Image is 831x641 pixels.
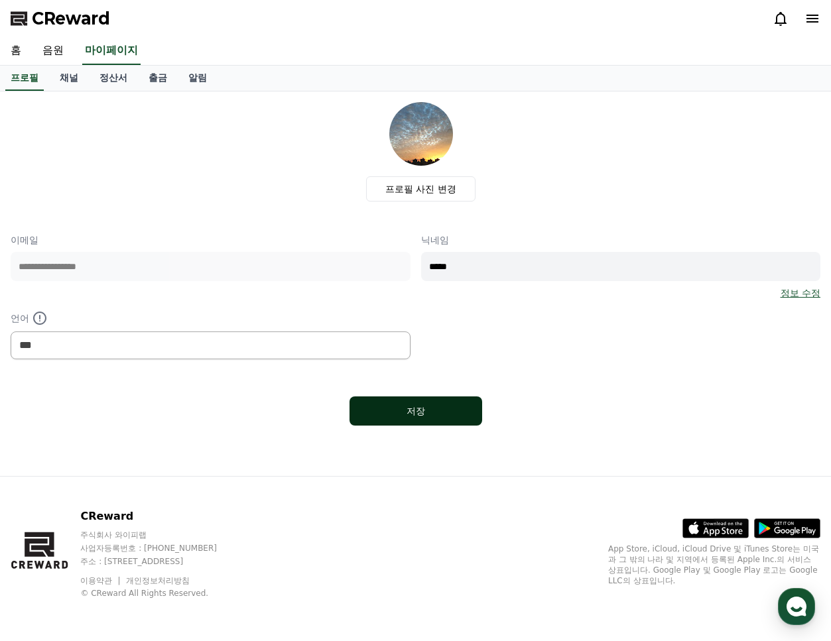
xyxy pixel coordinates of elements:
[32,37,74,65] a: 음원
[11,233,411,247] p: 이메일
[49,66,89,91] a: 채널
[80,576,122,585] a: 이용약관
[11,310,411,326] p: 언어
[32,8,110,29] span: CReward
[80,530,242,540] p: 주식회사 와이피랩
[138,66,178,91] a: 출금
[42,440,50,451] span: 홈
[178,66,218,91] a: 알림
[80,543,242,554] p: 사업자등록번호 : [PHONE_NUMBER]
[80,588,242,599] p: © CReward All Rights Reserved.
[4,420,88,453] a: 홈
[80,508,242,524] p: CReward
[89,66,138,91] a: 정산서
[88,420,171,453] a: 대화
[5,66,44,91] a: 프로필
[421,233,821,247] p: 닉네임
[205,440,221,451] span: 설정
[366,176,476,202] label: 프로필 사진 변경
[121,441,137,451] span: 대화
[376,404,456,418] div: 저장
[126,576,190,585] a: 개인정보처리방침
[781,286,820,300] a: 정보 수정
[350,396,482,426] button: 저장
[171,420,255,453] a: 설정
[82,37,141,65] a: 마이페이지
[608,544,820,586] p: App Store, iCloud, iCloud Drive 및 iTunes Store는 미국과 그 밖의 나라 및 지역에서 등록된 Apple Inc.의 서비스 상표입니다. Goo...
[80,556,242,567] p: 주소 : [STREET_ADDRESS]
[11,8,110,29] a: CReward
[389,102,453,166] img: profile_image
